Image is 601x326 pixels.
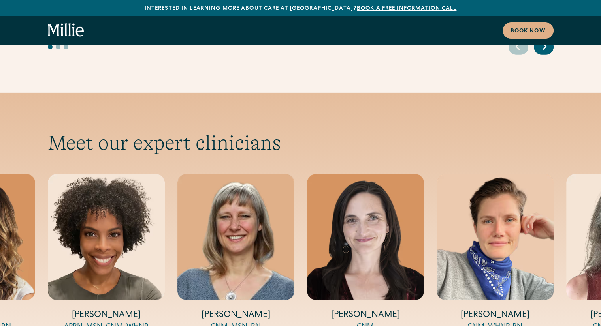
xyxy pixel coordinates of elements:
a: Book a free information call [357,6,456,11]
div: Previous slide [509,39,528,55]
div: Book now [511,27,546,36]
div: Next slide [534,39,554,55]
button: Go to slide 1 [48,45,53,49]
h4: [PERSON_NAME] [437,309,554,322]
button: Go to slide 2 [56,45,60,49]
button: Go to slide 3 [64,45,68,49]
h4: [PERSON_NAME] [177,309,294,322]
h2: Meet our expert clinicians [48,131,554,155]
a: home [48,23,84,37]
a: Book now [503,22,554,39]
h4: [PERSON_NAME] [48,309,165,322]
h4: [PERSON_NAME] [307,309,424,322]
